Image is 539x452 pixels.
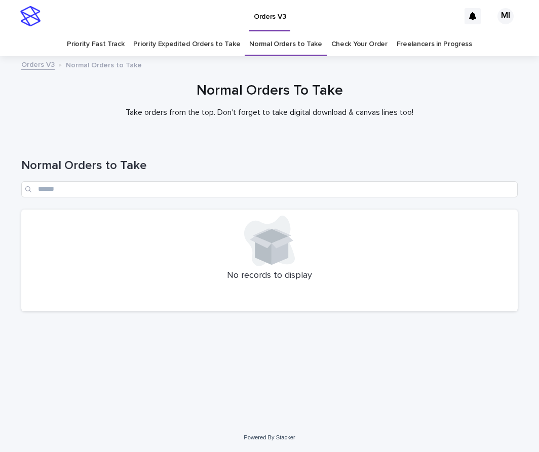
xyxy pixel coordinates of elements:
[21,158,518,173] h1: Normal Orders to Take
[67,32,124,56] a: Priority Fast Track
[133,32,240,56] a: Priority Expedited Orders to Take
[497,8,514,24] div: MI
[21,58,55,70] a: Orders V3
[21,83,518,100] h1: Normal Orders To Take
[67,108,472,117] p: Take orders from the top. Don't forget to take digital download & canvas lines too!
[66,59,142,70] p: Normal Orders to Take
[397,32,472,56] a: Freelancers in Progress
[249,32,322,56] a: Normal Orders to Take
[21,181,518,197] input: Search
[27,270,512,281] p: No records to display
[244,434,295,440] a: Powered By Stacker
[20,6,41,26] img: stacker-logo-s-only.png
[331,32,388,56] a: Check Your Order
